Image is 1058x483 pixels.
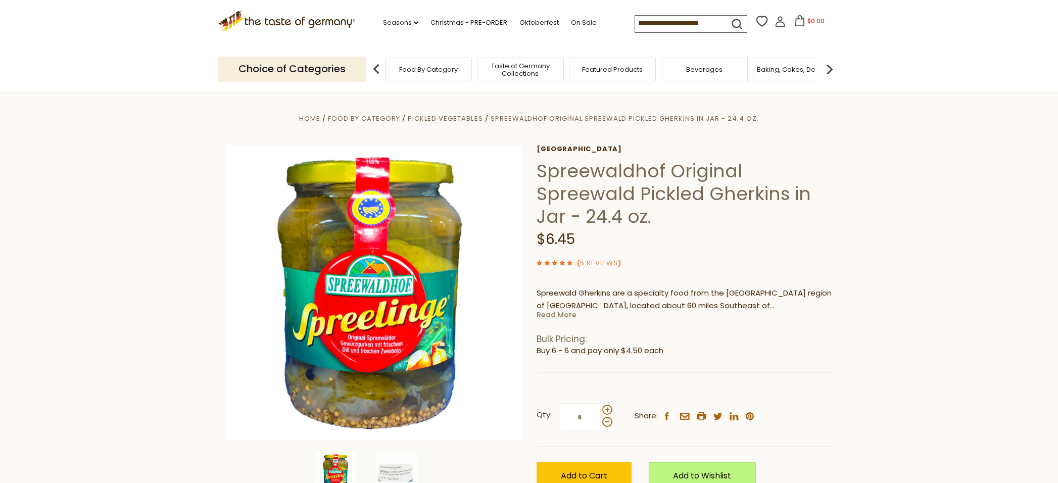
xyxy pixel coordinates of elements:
[582,66,643,73] a: Featured Products
[537,310,576,320] a: Read More
[807,17,825,25] span: $0.00
[537,409,552,421] strong: Qty:
[788,15,831,30] button: $0.00
[537,229,575,249] span: $6.45
[537,160,832,228] h1: Spreewaldhof Original Spreewald Pickled Gherkins in Jar - 24.4 oz.
[366,59,387,79] img: previous arrow
[537,334,832,345] h1: Bulk Pricing:
[519,17,559,28] a: Oktoberfest
[383,17,418,28] a: Seasons
[580,258,618,269] a: 5 Reviews
[408,114,483,123] a: Pickled Vegetables
[399,66,458,73] a: Food By Category
[491,114,759,123] a: Spreewaldhof Original Spreewald Pickled Gherkins in Jar - 24.4 oz.
[561,470,607,481] span: Add to Cart
[820,59,840,79] img: next arrow
[686,66,723,73] a: Beverages
[328,114,400,123] a: Food By Category
[299,114,320,123] a: Home
[559,403,600,431] input: Qty:
[480,62,561,77] a: Taste of Germany Collections
[226,145,521,441] img: Spreewaldhof Original Spreewald Pickled Gherkins in Jar - 24.4 oz.
[537,345,832,357] li: Buy 6 - 6 and pay only $4.50 each
[218,57,366,81] p: Choice of Categories
[571,17,597,28] a: On Sale
[635,410,658,422] span: Share:
[537,145,832,153] a: [GEOGRAPHIC_DATA]
[577,258,621,268] span: ( )
[430,17,507,28] a: Christmas - PRE-ORDER
[537,287,832,312] p: Spreewald Gherkins are a specialty food from the [GEOGRAPHIC_DATA] region of [GEOGRAPHIC_DATA], l...
[757,66,835,73] a: Baking, Cakes, Desserts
